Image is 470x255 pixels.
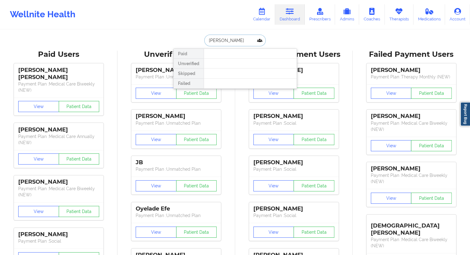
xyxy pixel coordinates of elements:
div: [PERSON_NAME] [136,113,217,120]
button: View [253,134,294,145]
p: Payment Plan : Medical Care Biweekly (NEW) [18,81,99,93]
button: Patient Data [294,180,334,191]
div: JB [136,159,217,166]
p: Payment Plan : Unmatched Plan [136,166,217,172]
button: Patient Data [411,140,452,151]
button: Patient Data [176,134,217,145]
button: View [253,180,294,191]
button: View [18,206,59,217]
div: [PERSON_NAME] [18,126,99,133]
div: [PERSON_NAME] [PERSON_NAME] [18,67,99,81]
p: Payment Plan : Social [253,120,334,126]
button: View [253,88,294,99]
p: Payment Plan : Unmatched Plan [136,74,217,80]
button: Patient Data [176,88,217,99]
div: [PERSON_NAME] [253,159,334,166]
a: Coaches [359,4,385,25]
a: Report Bug [460,102,470,126]
a: Dashboard [275,4,305,25]
div: Paid [174,49,204,59]
div: Unverified Users [122,50,231,59]
div: Paid Users [4,50,113,59]
button: View [18,153,59,165]
a: Account [445,4,470,25]
p: Payment Plan : Therapy Monthly (NEW) [371,74,452,80]
button: Patient Data [294,134,334,145]
button: Patient Data [176,180,217,191]
p: Payment Plan : Unmatched Plan [136,120,217,126]
button: View [371,193,412,204]
button: Patient Data [294,227,334,238]
a: Prescribers [305,4,335,25]
button: View [136,134,176,145]
button: View [18,101,59,112]
button: View [371,88,412,99]
button: View [253,227,294,238]
button: Patient Data [411,193,452,204]
p: Payment Plan : Medical Care Biweekly (NEW) [371,120,452,132]
div: Failed Payment Users [357,50,466,59]
p: Payment Plan : Medical Care Biweekly (NEW) [18,186,99,198]
button: Patient Data [59,153,100,165]
div: Skipped [174,69,204,78]
div: Oyelade Efe [136,205,217,212]
button: Patient Data [176,227,217,238]
a: Medications [413,4,445,25]
a: Admins [335,4,359,25]
div: [PERSON_NAME] [371,165,452,172]
button: Patient Data [294,88,334,99]
button: View [136,180,176,191]
div: Failed [174,79,204,89]
p: Payment Plan : Social [253,166,334,172]
div: [PERSON_NAME] [371,67,452,74]
button: View [136,227,176,238]
p: Payment Plan : Medical Care Annually (NEW) [18,133,99,146]
div: Unverified [174,59,204,69]
div: [DEMOGRAPHIC_DATA][PERSON_NAME] [371,218,452,236]
a: Therapists [385,4,413,25]
div: [PERSON_NAME] [371,113,452,120]
p: Payment Plan : Medical Care Biweekly (NEW) [371,236,452,249]
div: [PERSON_NAME] [18,178,99,186]
div: [PERSON_NAME] [253,205,334,212]
button: Patient Data [59,206,100,217]
div: [PERSON_NAME] [136,67,217,74]
div: [PERSON_NAME] [18,231,99,238]
button: Patient Data [59,101,100,112]
p: Payment Plan : Unmatched Plan [136,212,217,219]
div: [PERSON_NAME] [253,113,334,120]
a: Calendar [248,4,275,25]
p: Payment Plan : Social [18,238,99,244]
p: Payment Plan : Medical Care Biweekly (NEW) [371,172,452,185]
button: View [371,140,412,151]
button: View [136,88,176,99]
p: Payment Plan : Social [253,212,334,219]
button: Patient Data [411,88,452,99]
